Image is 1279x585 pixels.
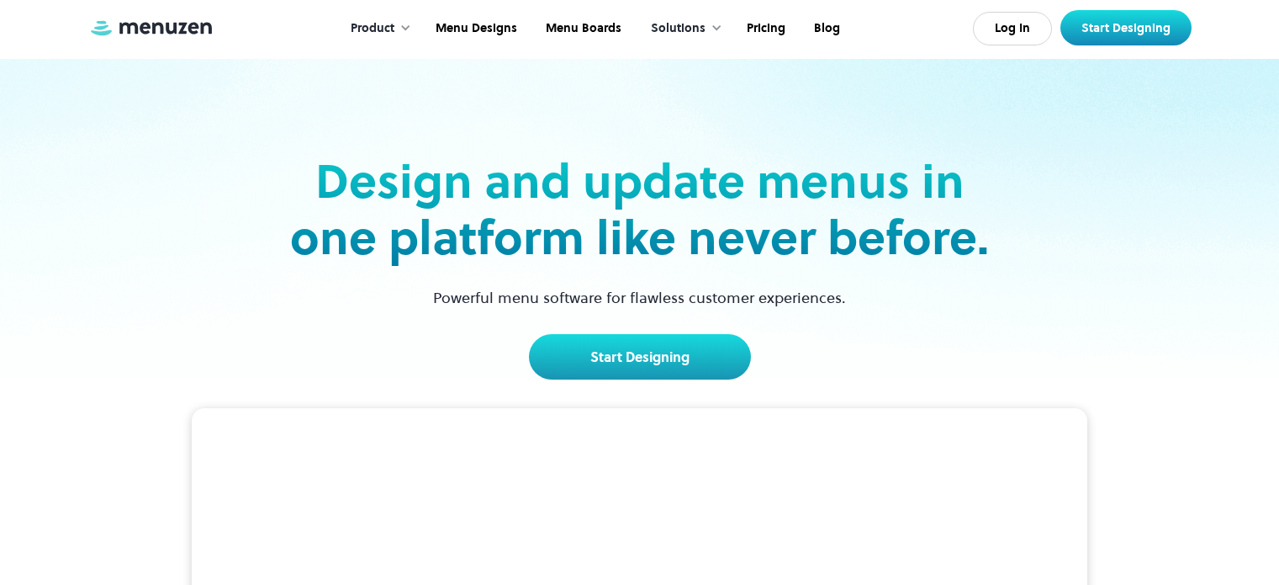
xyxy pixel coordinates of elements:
a: Menu Boards [530,3,634,55]
div: Solutions [651,19,706,38]
a: Log In [973,12,1052,45]
div: Solutions [634,3,731,55]
p: Powerful menu software for flawless customer experiences. [412,286,867,309]
div: Product [351,19,394,38]
a: Menu Designs [420,3,530,55]
h2: Design and update menus in one platform like never before. [285,153,995,266]
a: Start Designing [1060,10,1192,45]
a: Start Designing [529,334,751,380]
a: Blog [798,3,853,55]
a: Pricing [731,3,798,55]
div: Product [334,3,420,55]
